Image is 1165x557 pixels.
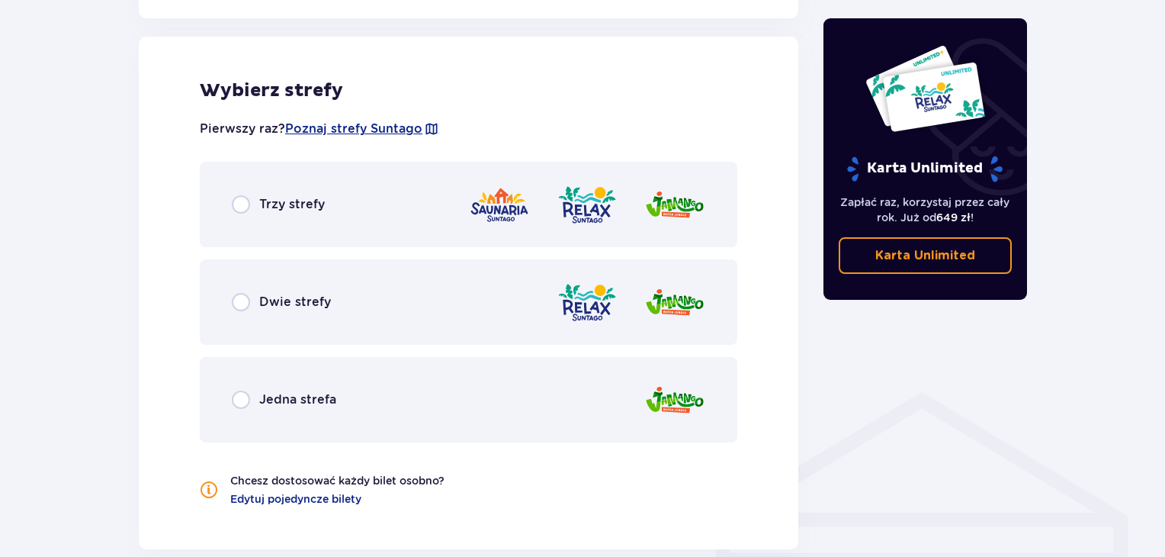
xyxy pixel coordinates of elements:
p: Chcesz dostosować każdy bilet osobno? [230,473,444,488]
a: Karta Unlimited [839,237,1013,274]
a: Poznaj strefy Suntago [285,121,422,137]
img: Dwie karty całoroczne do Suntago z napisem 'UNLIMITED RELAX', na białym tle z tropikalnymi liśćmi... [865,44,986,133]
p: Karta Unlimited [875,247,975,264]
img: Jamango [644,281,705,324]
p: Karta Unlimited [846,156,1004,182]
span: 649 zł [936,211,971,224]
img: Jamango [644,183,705,227]
a: Edytuj pojedyncze bilety [230,491,361,507]
span: Jedna strefa [259,391,336,408]
img: Relax [557,183,618,227]
p: Pierwszy raz? [200,121,439,137]
h2: Wybierz strefy [200,79,737,102]
img: Jamango [644,378,705,422]
img: Saunaria [469,183,530,227]
img: Relax [557,281,618,324]
p: Zapłać raz, korzystaj przez cały rok. Już od ! [839,195,1013,225]
span: Dwie strefy [259,294,331,311]
span: Trzy strefy [259,196,325,213]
